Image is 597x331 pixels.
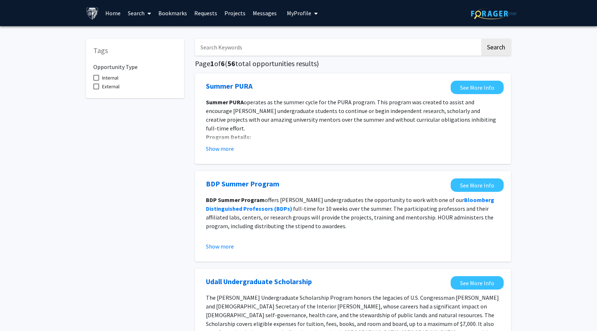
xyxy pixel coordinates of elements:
span: 6 [221,59,225,68]
img: Johns Hopkins University Logo [86,7,99,20]
h5: Page of ( total opportunities results) [195,59,511,68]
h5: Tags [93,46,177,55]
img: ForagerOne Logo [471,8,516,19]
a: Bookmarks [155,0,191,26]
a: Opens in a new tab [451,81,504,94]
p: offers [PERSON_NAME] undergraduates the opportunity to work with one of our full-time for 10 week... [206,195,500,230]
button: Show more [206,144,234,153]
h6: Opportunity Type [93,58,177,70]
span: My Profile [287,9,311,17]
span: operates as the summer cycle for the PURA program. This program was created to assist and encoura... [206,98,496,132]
a: Requests [191,0,221,26]
a: Opens in a new tab [206,276,312,287]
input: Search Keywords [195,39,480,56]
a: Opens in a new tab [451,276,504,290]
span: 56 [227,59,235,68]
span: 1 [210,59,214,68]
strong: Summer PURA [206,98,244,106]
a: Projects [221,0,249,26]
span: External [102,82,119,91]
a: Search [124,0,155,26]
a: Home [102,0,124,26]
strong: Program Details: [206,133,251,141]
a: Opens in a new tab [206,178,279,189]
a: Opens in a new tab [206,81,252,92]
iframe: Chat [5,298,31,326]
a: Messages [249,0,280,26]
strong: BDP Summer Program [206,196,265,203]
button: Show more [206,242,234,251]
a: Opens in a new tab [451,178,504,192]
button: Search [481,39,511,56]
span: Internal [102,73,118,82]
